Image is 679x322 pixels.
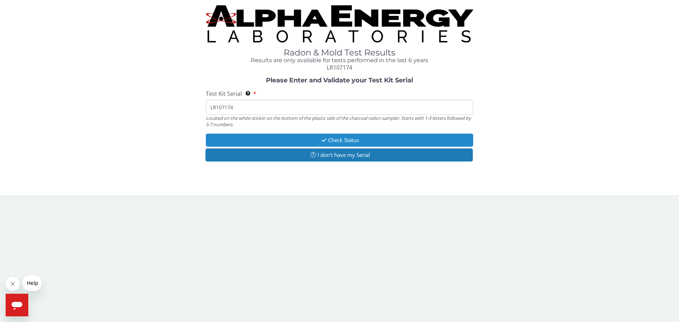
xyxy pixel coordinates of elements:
button: Check Status [206,134,473,147]
iframe: Button to launch messaging window [6,294,28,316]
div: Located on the white sticker on the bottom of the plastic side of the charcoal radon sampler. Sta... [206,115,473,128]
iframe: Message from company [23,275,41,291]
iframe: Close message [6,277,20,291]
h1: Radon & Mold Test Results [206,48,473,57]
button: I don't have my Serial [205,148,473,162]
h4: Results are only available for tests performed in the last 6 years [206,57,473,64]
span: LR107174 [327,64,352,71]
img: TightCrop.jpg [206,5,473,42]
span: Test Kit Serial [206,90,242,98]
strong: Please Enter and Validate your Test Kit Serial [266,76,413,84]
